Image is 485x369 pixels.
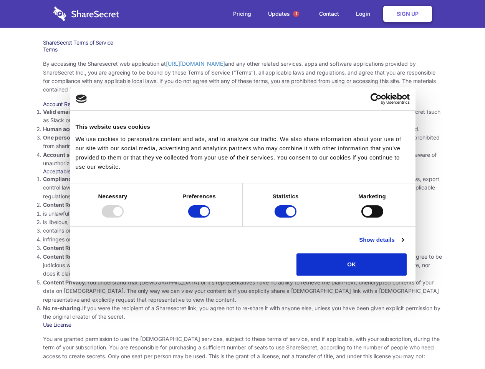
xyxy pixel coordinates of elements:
[43,226,442,235] li: contains or installs any active malware or exploits, or uses our platform for exploit delivery (s...
[43,305,82,311] strong: No re-sharing.
[348,2,382,26] a: Login
[43,335,442,361] p: You are granted permission to use the [DEMOGRAPHIC_DATA] services, subject to these terms of serv...
[225,2,259,26] a: Pricing
[43,125,442,133] li: Only human beings may create accounts. “Bot” accounts — those created by software, in an automate...
[43,201,442,244] li: You agree NOT to use Sharesecret to upload or share content that:
[43,321,442,328] h3: Use License
[43,218,442,226] li: is libelous, defamatory, or fraudulent
[43,176,159,182] strong: Compliance with local laws and regulations.
[43,304,442,321] li: If you were the recipient of a Sharesecret link, you agree not to re-share it with anyone else, u...
[383,6,432,22] a: Sign Up
[43,244,442,252] li: You agree that you will use Sharesecret only to secure and share content that you have the right ...
[343,93,410,105] a: Usercentrics Cookiebot - opens in a new window
[358,193,386,199] strong: Marketing
[76,95,87,103] img: logo
[166,60,225,67] a: [URL][DOMAIN_NAME]
[43,39,442,46] h1: ShareSecret Terms of Service
[43,151,442,168] li: You are responsible for your own account security, including the security of your Sharesecret acc...
[43,46,442,53] h3: Terms
[98,193,127,199] strong: Necessary
[311,2,347,26] a: Contact
[43,278,442,304] li: You understand that [DEMOGRAPHIC_DATA] or it’s representatives have no ability to retrieve the pl...
[43,126,89,132] strong: Human accounts.
[43,101,442,108] h3: Account Requirements
[296,253,407,276] button: OK
[53,7,119,21] img: logo-wordmark-white-trans-d4663122ce5f474addd5e946df7df03e33cb6a1c49d2221995e7729f52c070b2.svg
[293,11,299,17] span: 1
[43,108,73,115] strong: Valid email.
[43,175,442,201] li: Your use of the Sharesecret must not violate any applicable laws, including copyright or trademar...
[76,135,410,171] div: We use cookies to personalize content and ads, and to analyze our traffic. We also share informat...
[76,122,410,131] div: This website uses cookies
[43,151,89,158] strong: Account security.
[359,235,404,244] a: Show details
[43,133,442,151] li: You are not allowed to share account credentials. Each account is dedicated to the individual who...
[43,244,84,251] strong: Content Rights.
[43,108,442,125] li: You must provide a valid email address, either directly, or through approved third-party integrat...
[43,279,86,286] strong: Content Privacy.
[43,134,108,141] strong: One person per account.
[182,193,216,199] strong: Preferences
[43,60,442,94] p: By accessing the Sharesecret web application at and any other related services, apps and software...
[43,253,104,260] strong: Content Responsibility.
[43,201,99,208] strong: Content Restrictions.
[43,209,442,218] li: is unlawful or promotes unlawful activities
[273,193,299,199] strong: Statistics
[43,168,442,175] h3: Acceptable Use
[43,253,442,278] li: You are solely responsible for the content you share on Sharesecret, and with the people you shar...
[43,235,442,244] li: infringes on any proprietary right of any party, including patent, trademark, trade secret, copyr...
